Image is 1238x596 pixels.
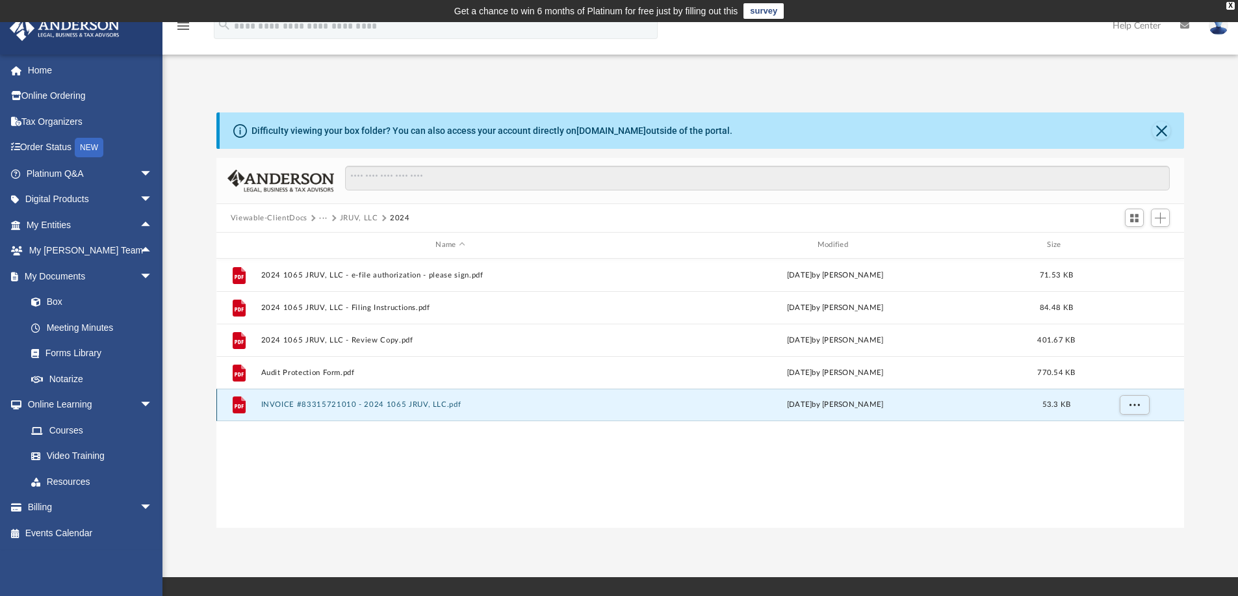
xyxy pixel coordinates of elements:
span: arrow_drop_up [140,212,166,239]
input: Search files and folders [345,166,1170,190]
button: ··· [319,213,328,224]
div: [DATE] by [PERSON_NAME] [645,334,1024,346]
a: Meeting Minutes [18,315,166,341]
a: Notarize [18,366,166,392]
div: [DATE] by [PERSON_NAME] [645,302,1024,313]
a: My Documentsarrow_drop_down [9,263,166,289]
button: More options [1119,395,1149,415]
button: Audit Protection Form.pdf [261,369,639,377]
img: User Pic [1209,16,1228,35]
div: grid [216,259,1185,528]
a: Order StatusNEW [9,135,172,161]
div: NEW [75,138,103,157]
a: Home [9,57,172,83]
button: JRUV, LLC [340,213,378,224]
div: Modified [645,239,1025,251]
span: 770.54 KB [1037,369,1075,376]
span: arrow_drop_down [140,161,166,187]
i: menu [175,18,191,34]
div: id [222,239,255,251]
span: arrow_drop_down [140,263,166,290]
a: [DOMAIN_NAME] [576,125,646,136]
a: My [PERSON_NAME] Teamarrow_drop_up [9,238,166,264]
div: id [1088,239,1179,251]
div: [DATE] by [PERSON_NAME] [645,269,1024,281]
span: 84.48 KB [1040,304,1073,311]
a: Box [18,289,159,315]
a: Billingarrow_drop_down [9,495,172,521]
button: Close [1152,122,1170,140]
div: [DATE] by [PERSON_NAME] [645,399,1024,411]
div: close [1226,2,1235,10]
a: My Entitiesarrow_drop_up [9,212,172,238]
a: Online Ordering [9,83,172,109]
a: Events Calendar [9,520,172,546]
button: 2024 1065 JRUV, LLC - Filing Instructions.pdf [261,304,639,312]
button: 2024 [390,213,410,224]
span: arrow_drop_down [140,495,166,521]
div: [DATE] by [PERSON_NAME] [645,367,1024,378]
button: 2024 1065 JRUV, LLC - e-file authorization - please sign.pdf [261,271,639,279]
img: Anderson Advisors Platinum Portal [6,16,123,41]
button: Add [1151,209,1170,227]
span: 401.67 KB [1037,336,1075,343]
button: Switch to Grid View [1125,209,1144,227]
a: Tax Organizers [9,109,172,135]
span: arrow_drop_down [140,392,166,419]
span: 71.53 KB [1040,271,1073,278]
button: INVOICE #83315721010 - 2024 1065 JRUV, LLC.pdf [261,400,639,409]
div: Name [260,239,639,251]
button: 2024 1065 JRUV, LLC - Review Copy.pdf [261,336,639,344]
a: Forms Library [18,341,159,367]
div: Size [1030,239,1082,251]
a: Courses [18,417,166,443]
a: Digital Productsarrow_drop_down [9,187,172,213]
i: search [217,18,231,32]
div: Get a chance to win 6 months of Platinum for free just by filling out this [454,3,738,19]
button: Viewable-ClientDocs [231,213,307,224]
div: Difficulty viewing your box folder? You can also access your account directly on outside of the p... [251,124,732,138]
span: 53.3 KB [1042,401,1070,408]
a: Online Learningarrow_drop_down [9,392,166,418]
a: Resources [18,469,166,495]
span: arrow_drop_up [140,238,166,265]
span: arrow_drop_down [140,187,166,213]
a: Platinum Q&Aarrow_drop_down [9,161,172,187]
a: menu [175,25,191,34]
a: Video Training [18,443,159,469]
a: survey [743,3,784,19]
